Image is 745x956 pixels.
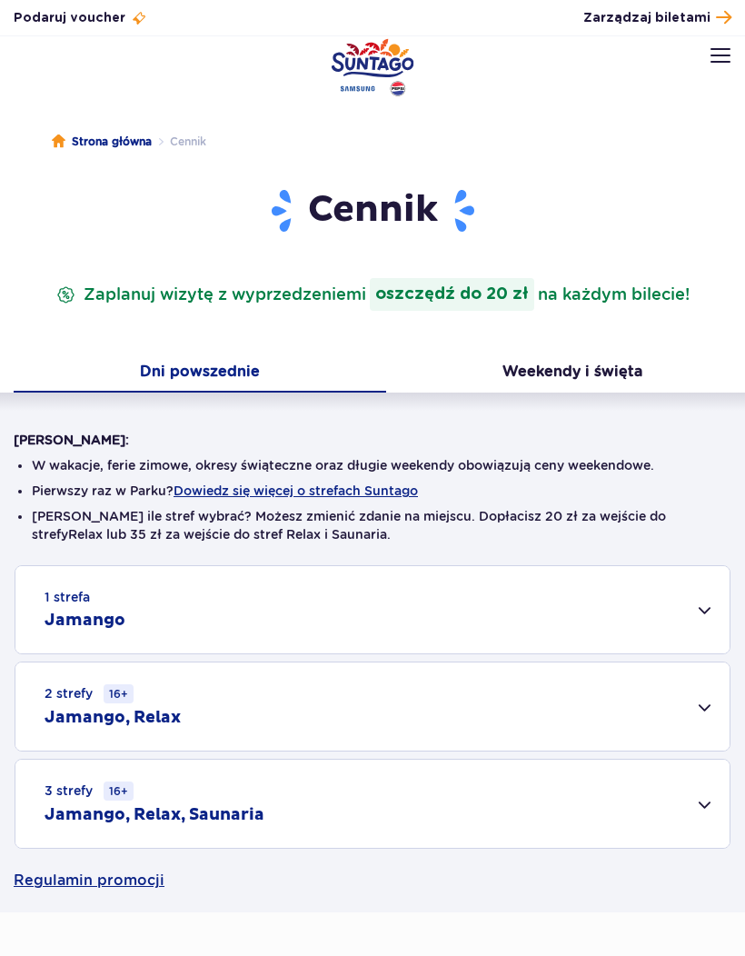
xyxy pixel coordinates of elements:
[45,707,181,729] h2: Jamango, Relax
[174,483,418,498] button: Dowiedz się więcej o strefach Suntago
[370,278,534,311] strong: oszczędź do 20 zł
[583,5,731,30] a: Zarządzaj biletami
[32,482,713,500] li: Pierwszy raz w Parku?
[45,684,134,703] small: 2 strefy
[332,38,414,96] a: Park of Poland
[104,684,134,703] small: 16+
[45,610,125,632] h2: Jamango
[152,133,206,151] li: Cennik
[52,133,152,151] a: Strona główna
[32,507,713,543] li: [PERSON_NAME] ile stref wybrać? Możesz zmienić zdanie na miejscu. Dopłacisz 20 zł za wejście do s...
[14,187,731,234] h1: Cennik
[14,433,129,447] strong: [PERSON_NAME]:
[104,782,134,801] small: 16+
[45,804,264,826] h2: Jamango, Relax, Saunaria
[53,278,693,311] p: Zaplanuj wizytę z wyprzedzeniem na każdym bilecie!
[710,48,730,63] img: Open menu
[14,9,125,27] span: Podaruj voucher
[14,354,386,393] button: Dni powszednie
[14,9,147,27] a: Podaruj voucher
[45,588,90,606] small: 1 strefa
[14,849,731,912] a: Regulamin promocji
[45,782,134,801] small: 3 strefy
[583,9,710,27] span: Zarządzaj biletami
[32,456,713,474] li: W wakacje, ferie zimowe, okresy świąteczne oraz długie weekendy obowiązują ceny weekendowe.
